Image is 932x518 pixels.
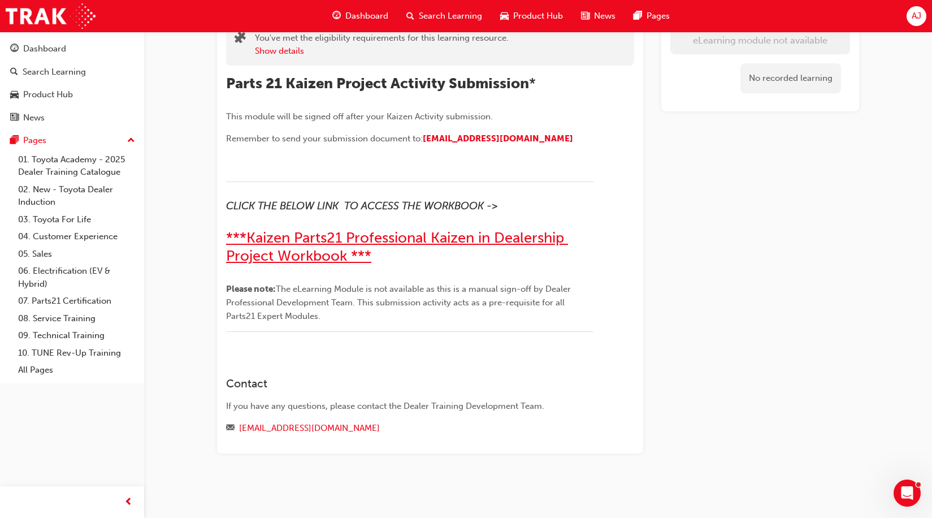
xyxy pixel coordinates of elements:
[14,245,140,263] a: 05. Sales
[226,284,276,294] span: Please note:
[634,9,642,23] span: pages-icon
[10,136,19,146] span: pages-icon
[647,10,670,23] span: Pages
[332,9,341,23] span: guage-icon
[740,63,841,93] div: No recorded learning
[5,84,140,105] a: Product Hub
[513,10,563,23] span: Product Hub
[5,62,140,83] a: Search Learning
[23,88,73,101] div: Product Hub
[10,44,19,54] span: guage-icon
[226,400,593,413] div: If you have any questions, please contact the Dealer Training Development Team.
[397,5,491,28] a: search-iconSearch Learning
[226,284,573,321] span: The eLearning Module is not available as this is a manual sign-off by Dealer Professional Develop...
[670,26,850,54] button: eLearning module not available
[235,33,246,46] span: puzzle-icon
[255,32,509,57] div: You've met the eligibility requirements for this learning resource.
[345,10,388,23] span: Dashboard
[907,6,926,26] button: AJ
[625,5,679,28] a: pages-iconPages
[14,181,140,211] a: 02. New - Toyota Dealer Induction
[10,90,19,100] span: car-icon
[23,42,66,55] div: Dashboard
[226,111,493,122] span: This module will be signed off after your Kaizen Activity submission.
[226,421,593,435] div: Email
[500,9,509,23] span: car-icon
[14,211,140,228] a: 03. Toyota For Life
[226,229,568,265] a: ***Kaizen Parts21 Professional Kaizen in Dealership Project Workbook ***
[23,134,46,147] div: Pages
[14,344,140,362] a: 10. TUNE Rev-Up Training
[594,10,615,23] span: News
[14,228,140,245] a: 04. Customer Experience
[10,113,19,123] span: news-icon
[14,361,140,379] a: All Pages
[255,45,304,58] button: Show details
[423,133,573,144] a: [EMAIL_ADDRESS][DOMAIN_NAME]
[572,5,625,28] a: news-iconNews
[5,130,140,151] button: Pages
[10,67,18,77] span: search-icon
[14,292,140,310] a: 07. Parts21 Certification
[5,38,140,59] a: Dashboard
[5,36,140,130] button: DashboardSearch LearningProduct HubNews
[491,5,572,28] a: car-iconProduct Hub
[894,480,921,507] iframe: Intercom live chat
[323,5,397,28] a: guage-iconDashboard
[581,9,589,23] span: news-icon
[14,310,140,327] a: 08. Service Training
[14,151,140,181] a: 01. Toyota Academy - 2025 Dealer Training Catalogue
[14,262,140,292] a: 06. Electrification (EV & Hybrid)
[406,9,414,23] span: search-icon
[226,133,423,144] span: Remember to send your submission document to:
[226,424,235,434] span: email-icon
[23,66,86,79] div: Search Learning
[419,10,482,23] span: Search Learning
[6,3,96,29] img: Trak
[5,107,140,128] a: News
[239,423,380,433] a: [EMAIL_ADDRESS][DOMAIN_NAME]
[226,75,529,92] span: Parts 21 Kaizen Project Activity Submission
[23,111,45,124] div: News
[912,10,921,23] span: AJ
[124,495,133,510] span: prev-icon
[226,377,593,390] h3: Contact
[127,133,135,148] span: up-icon
[226,200,497,212] span: CLICK THE BELOW LINK TO ACCESS THE WORKBOOK ->
[14,327,140,344] a: 09. Technical Training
